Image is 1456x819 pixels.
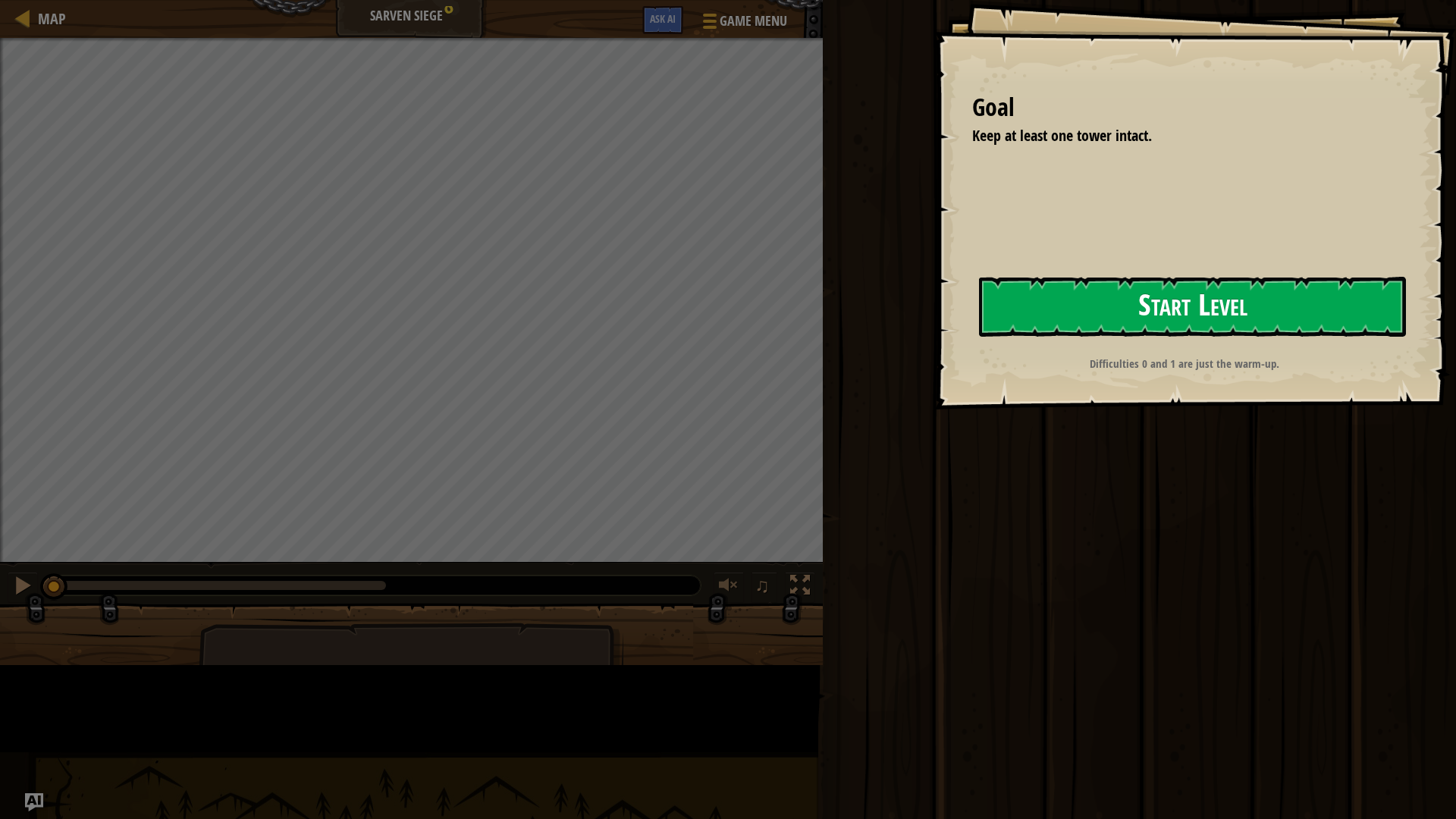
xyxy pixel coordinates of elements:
[30,8,66,29] a: Map
[972,90,1403,125] div: Goal
[38,8,66,29] span: Map
[642,6,683,34] button: Ask AI
[953,125,1399,147] li: Keep at least one tower intact.
[650,11,676,26] span: Ask AI
[8,572,38,603] button: Ctrl + P: Pause
[971,356,1398,372] p: Difficulties 0 and 1 are just the warm-up.
[25,793,43,811] button: Ask AI
[979,277,1406,337] button: Start Level
[755,574,770,597] span: ♫
[691,6,796,42] button: Game Menu
[720,11,787,31] span: Game Menu
[752,572,777,603] button: ♫
[785,572,815,603] button: Toggle fullscreen
[714,572,744,603] button: Adjust volume
[972,125,1152,146] span: Keep at least one tower intact.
